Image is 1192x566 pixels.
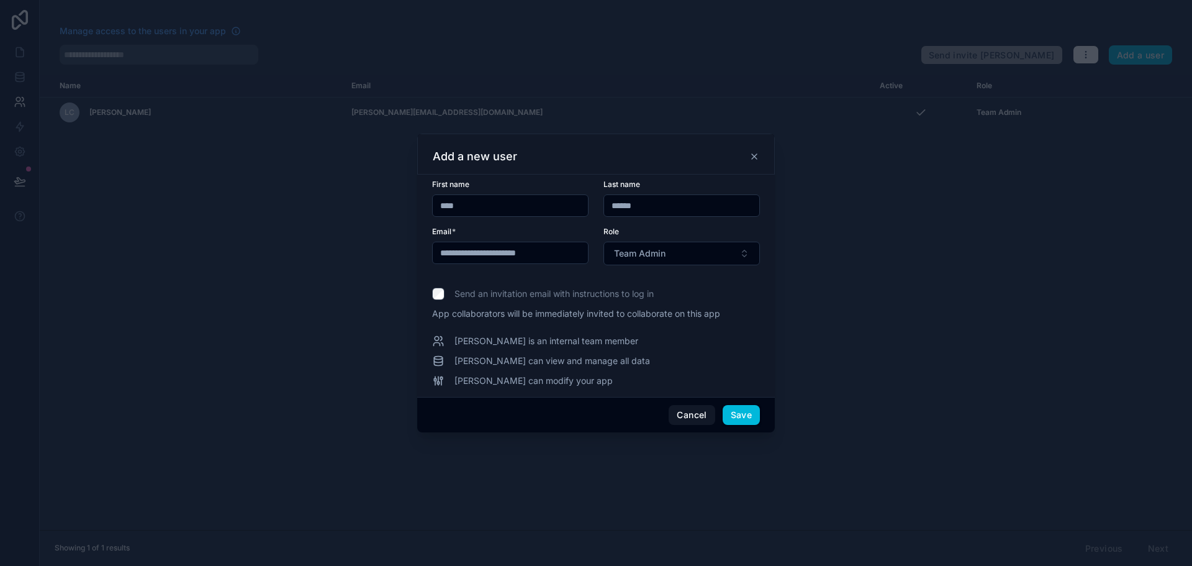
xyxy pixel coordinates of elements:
[723,405,760,425] button: Save
[603,180,640,189] span: Last name
[454,355,650,367] span: [PERSON_NAME] can view and manage all data
[454,288,654,300] span: Send an invitation email with instructions to log in
[603,227,619,236] span: Role
[432,308,760,320] span: App collaborators will be immediately invited to collaborate on this app
[432,180,469,189] span: First name
[432,288,445,300] input: Send an invitation email with instructions to log in
[433,149,517,164] h3: Add a new user
[454,335,638,347] span: [PERSON_NAME] is an internal team member
[614,247,666,260] span: Team Admin
[432,227,451,236] span: Email
[603,242,760,265] button: Select Button
[669,405,715,425] button: Cancel
[454,375,613,387] span: [PERSON_NAME] can modify your app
